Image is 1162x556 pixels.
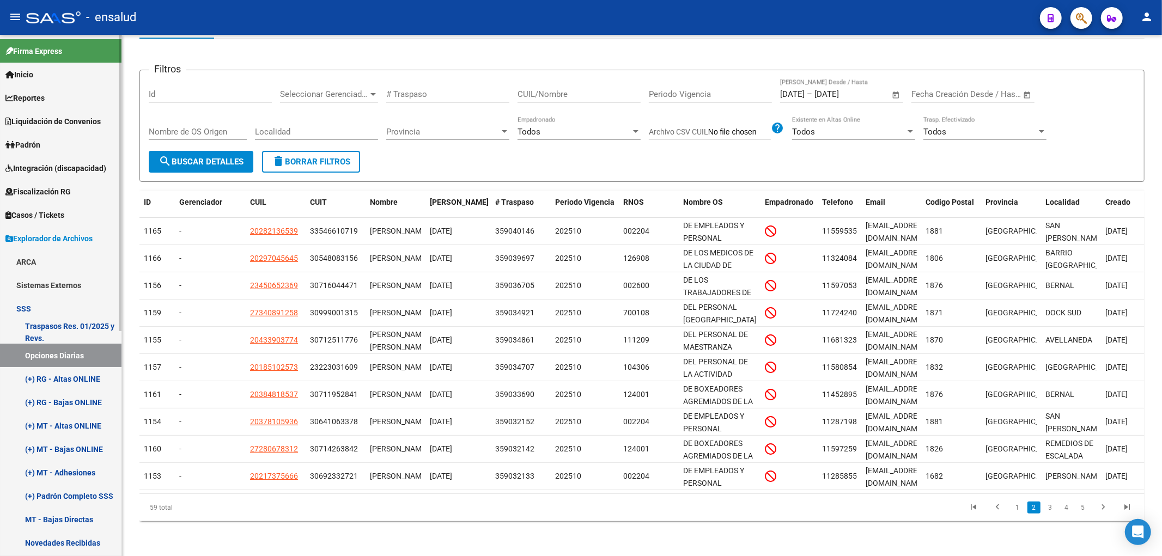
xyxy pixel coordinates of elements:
[144,444,161,453] span: 1160
[822,335,866,344] span: 1168132340
[926,417,943,426] span: 1881
[623,254,649,262] span: 126908
[1105,390,1128,399] span: [DATE]
[495,390,534,399] span: 359033690
[926,363,943,371] span: 1832
[623,417,649,426] span: 002204
[5,186,71,198] span: Fiscalización RG
[149,151,253,173] button: Buscar Detalles
[250,390,298,399] span: 20384818537
[495,254,534,262] span: 359039697
[926,444,943,453] span: 1826
[985,390,1059,399] span: [GEOGRAPHIC_DATA]
[1105,335,1128,344] span: [DATE]
[9,10,22,23] mat-icon: menu
[555,390,581,399] span: 202510
[1105,198,1130,206] span: Creado
[866,439,928,460] span: surzusekki@necub.com
[370,390,428,399] span: [PERSON_NAME]
[386,127,500,137] span: Provincia
[1045,335,1092,344] span: AVELLANEDA
[144,390,161,399] span: 1161
[144,198,151,206] span: ID
[555,308,581,317] span: 202510
[1009,498,1026,517] li: page 1
[495,417,534,426] span: 359032152
[683,330,748,351] span: DEL PERSONAL DE MAESTRANZA
[310,307,358,319] div: 30999001315
[926,390,943,399] span: 1876
[1105,254,1128,262] span: [DATE]
[792,127,815,137] span: Todos
[911,89,956,99] input: Fecha inicio
[370,363,428,371] span: [PERSON_NAME]
[179,308,181,317] span: -
[250,254,298,262] span: 20297045645
[430,279,486,292] div: [DATE]
[814,89,867,99] input: Fecha fin
[679,191,761,227] datatable-header-cell: Nombre OS
[495,308,534,317] span: 359034921
[555,363,581,371] span: 202510
[1045,439,1093,460] span: REMEDIOS DE ESCALADA
[306,191,366,227] datatable-header-cell: CUIT
[623,198,644,206] span: RNOS
[985,198,1018,206] span: Provincia
[495,281,534,290] span: 359036705
[1045,221,1104,242] span: SAN [PERSON_NAME]
[250,281,298,290] span: 23450652369
[926,335,943,344] span: 1870
[1105,472,1128,480] span: [DATE]
[430,361,486,374] div: [DATE]
[985,281,1059,290] span: [GEOGRAPHIC_DATA]
[822,390,866,399] span: 1145289549
[430,252,486,265] div: [DATE]
[495,335,534,344] span: 359034861
[495,472,534,480] span: 359032133
[555,281,581,290] span: 202510
[86,5,136,29] span: - ensalud
[866,466,928,487] span: lalmegirda@necub.com
[822,444,866,453] span: 1159725973
[430,388,486,401] div: [DATE]
[1045,390,1074,399] span: BERNAL
[430,470,486,482] div: [DATE]
[250,472,298,480] span: 20217375666
[179,281,181,290] span: -
[623,472,649,480] span: 002204
[1011,502,1024,514] a: 1
[963,502,984,514] a: go to first page
[866,412,928,433] span: nordovestu@necub.com
[370,281,428,290] span: [PERSON_NAME]
[5,92,45,104] span: Reportes
[430,416,486,428] div: [DATE]
[985,417,1059,426] span: [GEOGRAPHIC_DATA]
[495,227,534,235] span: 359040146
[623,227,649,235] span: 002204
[370,308,428,317] span: [PERSON_NAME]
[1125,519,1151,545] div: Open Intercom Messenger
[179,444,181,453] span: -
[866,357,928,378] span: hustemikni@necub.com
[1093,502,1114,514] a: go to next page
[491,191,551,227] datatable-header-cell: # Traspaso
[866,248,928,270] span: vicente33_518@xiclu.com
[683,412,763,507] span: DE EMPLEADOS Y PERSONAL JERARQUICO DE LA ACTIVIDAD DEL NEUMATICO [DEMOGRAPHIC_DATA] DE NEUMATICOS...
[159,155,172,168] mat-icon: search
[1105,417,1128,426] span: [DATE]
[926,254,943,262] span: 1806
[708,127,771,137] input: Archivo CSV CUIL
[5,233,93,245] span: Explorador de Archivos
[1105,281,1128,290] span: [DATE]
[250,417,298,426] span: 20378105936
[5,115,101,127] span: Liquidación de Convenios
[623,390,649,399] span: 124001
[861,191,921,227] datatable-header-cell: Email
[683,384,757,418] span: DE BOXEADORES AGREMIADOS DE LA [GEOGRAPHIC_DATA]
[139,191,175,227] datatable-header-cell: ID
[430,443,486,455] div: [DATE]
[179,472,181,480] span: -
[179,335,181,344] span: -
[822,363,861,371] span: 115808545
[866,276,928,297] span: rispabortu@necub.com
